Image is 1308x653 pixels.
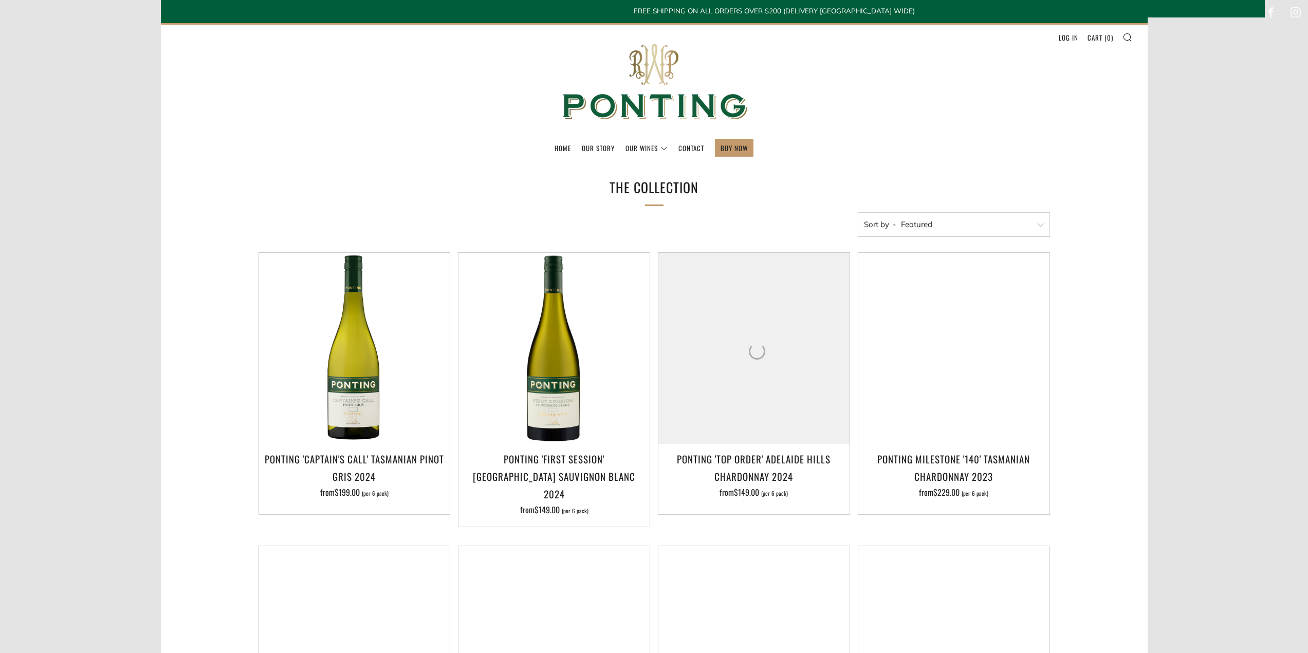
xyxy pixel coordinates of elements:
[734,486,759,498] span: $149.00
[1107,32,1111,43] span: 0
[520,503,588,516] span: from
[500,176,808,200] h1: The Collection
[721,140,748,156] a: BUY NOW
[678,140,704,156] a: Contact
[320,486,389,498] span: from
[464,450,644,503] h3: Ponting 'First Session' [GEOGRAPHIC_DATA] Sauvignon Blanc 2024
[335,486,360,498] span: $199.00
[720,486,788,498] span: from
[555,140,571,156] a: Home
[658,450,850,501] a: Ponting 'Top Order' Adelaide Hills Chardonnay 2024 from$149.00 (per 6 pack)
[919,486,988,498] span: from
[362,491,389,496] span: (per 6 pack)
[962,491,988,496] span: (per 6 pack)
[761,491,788,496] span: (per 6 pack)
[535,503,560,516] span: $149.00
[1088,29,1113,46] a: Cart (0)
[664,450,844,485] h3: Ponting 'Top Order' Adelaide Hills Chardonnay 2024
[1059,29,1078,46] a: Log in
[562,508,588,514] span: (per 6 pack)
[582,140,615,156] a: Our Story
[863,450,1044,485] h3: Ponting Milestone '140' Tasmanian Chardonnay 2023
[858,450,1049,501] a: Ponting Milestone '140' Tasmanian Chardonnay 2023 from$229.00 (per 6 pack)
[933,486,960,498] span: $229.00
[625,140,668,156] a: Our Wines
[551,25,757,139] img: Ponting Wines
[264,450,445,485] h3: Ponting 'Captain's Call' Tasmanian Pinot Gris 2024
[259,450,450,501] a: Ponting 'Captain's Call' Tasmanian Pinot Gris 2024 from$199.00 (per 6 pack)
[458,450,650,514] a: Ponting 'First Session' [GEOGRAPHIC_DATA] Sauvignon Blanc 2024 from$149.00 (per 6 pack)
